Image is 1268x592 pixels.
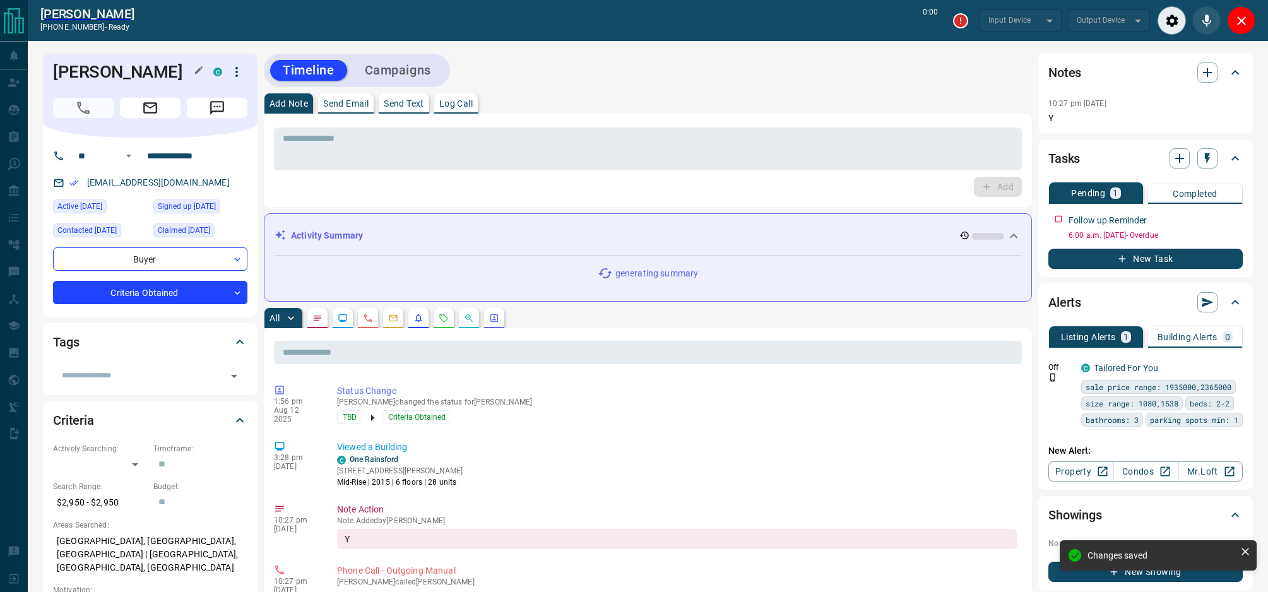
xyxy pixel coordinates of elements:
[53,247,247,271] div: Buyer
[1048,249,1243,269] button: New Task
[1048,461,1113,482] a: Property
[1061,333,1116,341] p: Listing Alerts
[489,313,499,323] svg: Agent Actions
[153,223,247,241] div: Sat Aug 09 2025
[158,224,210,237] span: Claimed [DATE]
[53,281,247,304] div: Criteria Obtained
[337,477,463,488] p: Mid-Rise | 2015 | 6 floors | 28 units
[337,384,1017,398] p: Status Change
[274,577,318,586] p: 10:27 pm
[1048,143,1243,174] div: Tasks
[121,148,136,163] button: Open
[53,443,147,454] p: Actively Searching:
[1048,500,1243,530] div: Showings
[413,313,424,323] svg: Listing Alerts
[337,564,1017,577] p: Phone Call - Outgoing Manual
[53,492,147,513] p: $2,950 - $2,950
[275,224,1021,247] div: Activity Summary
[1227,6,1255,35] div: Close
[352,60,444,81] button: Campaigns
[69,179,78,187] svg: Email Verified
[337,465,463,477] p: [STREET_ADDRESS][PERSON_NAME]
[464,313,474,323] svg: Opportunities
[270,60,347,81] button: Timeline
[1048,362,1074,373] p: Off
[1048,287,1243,317] div: Alerts
[439,99,473,108] p: Log Call
[53,199,147,217] div: Sun Aug 10 2025
[363,313,373,323] svg: Calls
[53,405,247,435] div: Criteria
[40,6,134,21] h2: [PERSON_NAME]
[337,441,1017,454] p: Viewed a Building
[337,398,1017,406] p: [PERSON_NAME] changed the status for [PERSON_NAME]
[213,68,222,76] div: condos.ca
[615,267,698,280] p: generating summary
[1048,444,1243,458] p: New Alert:
[337,577,1017,586] p: [PERSON_NAME] called [PERSON_NAME]
[338,313,348,323] svg: Lead Browsing Activity
[53,327,247,357] div: Tags
[225,367,243,385] button: Open
[274,397,318,406] p: 1:56 pm
[291,229,363,242] p: Activity Summary
[1158,333,1218,341] p: Building Alerts
[1178,461,1243,482] a: Mr.Loft
[1048,538,1243,549] p: No showings booked
[1048,292,1081,312] h2: Alerts
[1086,397,1178,410] span: size range: 1080,1538
[337,456,346,465] div: condos.ca
[337,503,1017,516] p: Note Action
[57,200,102,213] span: Active [DATE]
[1048,112,1243,125] p: Y
[1123,333,1129,341] p: 1
[923,6,938,35] p: 0:00
[1225,333,1230,341] p: 0
[40,21,134,33] p: [PHONE_NUMBER] -
[337,516,1017,525] p: Note Added by [PERSON_NAME]
[53,223,147,241] div: Sat Aug 09 2025
[1069,214,1147,227] p: Follow up Reminder
[109,23,130,32] span: ready
[1094,363,1158,373] a: Tailored For You
[1113,189,1118,198] p: 1
[1113,461,1178,482] a: Condos
[274,462,318,471] p: [DATE]
[274,406,318,423] p: Aug 12 2025
[53,98,114,118] span: Call
[388,313,398,323] svg: Emails
[53,519,247,531] p: Areas Searched:
[1173,189,1218,198] p: Completed
[53,410,94,430] h2: Criteria
[158,200,216,213] span: Signed up [DATE]
[153,443,247,454] p: Timeframe:
[274,453,318,462] p: 3:28 pm
[1150,413,1238,426] span: parking spots min: 1
[270,99,308,108] p: Add Note
[439,313,449,323] svg: Requests
[274,516,318,524] p: 10:27 pm
[1190,397,1229,410] span: beds: 2-2
[1048,57,1243,88] div: Notes
[274,524,318,533] p: [DATE]
[57,224,117,237] span: Contacted [DATE]
[187,98,247,118] span: Message
[1048,62,1081,83] h2: Notes
[1048,99,1106,108] p: 10:27 pm [DATE]
[1081,364,1090,372] div: condos.ca
[1086,413,1139,426] span: bathrooms: 3
[1048,505,1102,525] h2: Showings
[1158,6,1186,35] div: Audio Settings
[270,314,280,323] p: All
[53,62,194,82] h1: [PERSON_NAME]
[120,98,181,118] span: Email
[1048,562,1243,582] button: New Showing
[343,411,357,423] span: TBD
[53,332,79,352] h2: Tags
[53,531,247,578] p: [GEOGRAPHIC_DATA], [GEOGRAPHIC_DATA], [GEOGRAPHIC_DATA] | [GEOGRAPHIC_DATA], [GEOGRAPHIC_DATA], [...
[1048,148,1080,169] h2: Tasks
[1087,550,1235,560] div: Changes saved
[384,99,424,108] p: Send Text
[153,199,247,217] div: Sat Aug 09 2025
[1086,381,1231,393] span: sale price range: 1935000,2365000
